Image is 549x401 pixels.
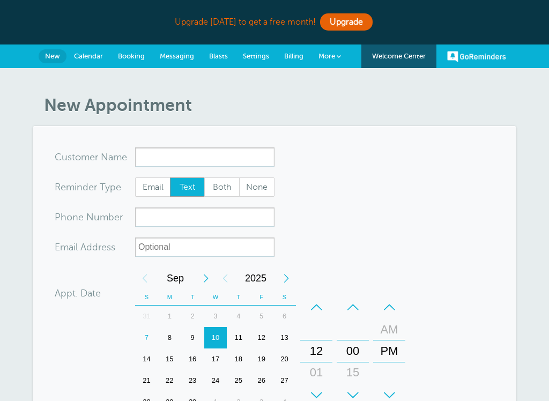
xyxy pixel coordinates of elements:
div: Sunday, September 21 [135,370,158,391]
div: Friday, September 5 [250,306,273,327]
div: 27 [273,370,296,391]
div: 8 [158,327,181,348]
div: Previous Month [135,268,154,289]
a: Blasts [202,44,235,68]
div: 9 [181,327,204,348]
div: Monday, September 8 [158,327,181,348]
th: T [227,289,250,306]
div: Friday, September 19 [250,348,273,370]
div: 4 [227,306,250,327]
span: September [154,268,196,289]
div: 2 [181,306,204,327]
h1: New Appointment [44,95,516,115]
span: Booking [118,52,145,60]
span: Calendar [74,52,103,60]
span: More [318,52,335,60]
div: Wednesday, September 10 [204,327,227,348]
div: 20 [273,348,296,370]
div: mber [55,207,135,227]
div: Wednesday, September 3 [204,306,227,327]
div: 17 [204,348,227,370]
th: T [181,289,204,306]
label: Email [135,177,170,197]
span: New [45,52,60,60]
div: 15 [158,348,181,370]
span: Email [136,178,170,196]
span: Ema [55,242,73,252]
div: Saturday, September 13 [273,327,296,348]
div: 01 [303,362,329,383]
div: Monday, September 15 [158,348,181,370]
div: 25 [227,370,250,391]
div: Upgrade [DATE] to get a free month! [33,11,516,34]
span: Pho [55,212,72,222]
div: 11 [227,327,250,348]
div: Monday, September 22 [158,370,181,391]
a: New [39,49,66,63]
span: Text [170,178,205,196]
div: Saturday, September 27 [273,370,296,391]
a: More [311,44,348,69]
div: Thursday, September 11 [227,327,250,348]
th: S [273,289,296,306]
div: 10 [204,327,227,348]
span: Both [205,178,239,196]
div: Friday, September 26 [250,370,273,391]
a: Upgrade [320,13,373,31]
div: 22 [158,370,181,391]
div: 12 [303,340,329,362]
div: Next Month [196,268,216,289]
div: 24 [204,370,227,391]
a: Booking [110,44,152,68]
div: Today, Sunday, September 7 [135,327,158,348]
div: 18 [227,348,250,370]
a: Calendar [66,44,110,68]
div: 31 [135,306,158,327]
span: Cus [55,152,72,162]
div: Tuesday, September 9 [181,327,204,348]
div: 16 [181,348,204,370]
div: 12 [250,327,273,348]
span: il Add [73,242,98,252]
div: PM [376,340,402,362]
input: Optional [135,237,274,257]
div: 00 [340,340,366,362]
a: Settings [235,44,277,68]
label: Text [170,177,205,197]
span: None [240,178,274,196]
div: 6 [273,306,296,327]
div: Tuesday, September 23 [181,370,204,391]
th: W [204,289,227,306]
label: Both [204,177,240,197]
div: Previous Year [216,268,235,289]
a: Billing [277,44,311,68]
span: Messaging [160,52,194,60]
div: Tuesday, September 16 [181,348,204,370]
a: GoReminders [447,44,506,68]
div: ress [55,237,135,257]
label: Reminder Type [55,182,121,192]
div: AM [376,319,402,340]
div: 13 [273,327,296,348]
div: 21 [135,370,158,391]
div: Thursday, September 4 [227,306,250,327]
div: 19 [250,348,273,370]
div: 15 [340,362,366,383]
div: Monday, September 1 [158,306,181,327]
a: Welcome Center [361,44,436,68]
div: Friday, September 12 [250,327,273,348]
span: Blasts [209,52,228,60]
div: ame [55,147,135,167]
div: Wednesday, September 17 [204,348,227,370]
div: Sunday, August 31 [135,306,158,327]
div: Wednesday, September 24 [204,370,227,391]
div: Thursday, September 25 [227,370,250,391]
div: 7 [135,327,158,348]
span: ne Nu [72,212,100,222]
span: 2025 [235,268,277,289]
th: M [158,289,181,306]
div: 23 [181,370,204,391]
span: Settings [243,52,269,60]
div: Thursday, September 18 [227,348,250,370]
div: 14 [135,348,158,370]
